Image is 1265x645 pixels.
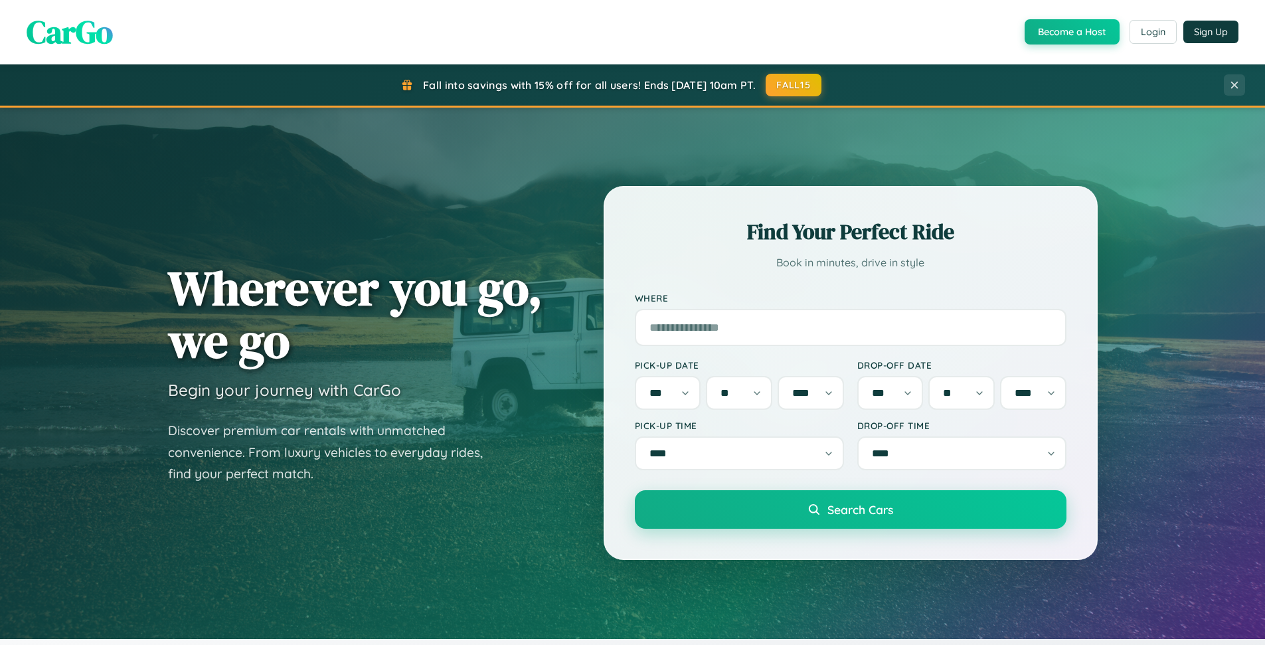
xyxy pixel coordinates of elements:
[168,262,543,367] h1: Wherever you go, we go
[635,359,844,371] label: Pick-up Date
[27,10,113,54] span: CarGo
[423,78,756,92] span: Fall into savings with 15% off for all users! Ends [DATE] 10am PT.
[635,420,844,431] label: Pick-up Time
[168,380,401,400] h3: Begin your journey with CarGo
[635,490,1066,529] button: Search Cars
[827,502,893,517] span: Search Cars
[635,292,1066,304] label: Where
[635,253,1066,272] p: Book in minutes, drive in style
[857,359,1066,371] label: Drop-off Date
[635,217,1066,246] h2: Find Your Perfect Ride
[1130,20,1177,44] button: Login
[168,420,500,485] p: Discover premium car rentals with unmatched convenience. From luxury vehicles to everyday rides, ...
[1025,19,1120,45] button: Become a Host
[1183,21,1238,43] button: Sign Up
[857,420,1066,431] label: Drop-off Time
[766,74,821,96] button: FALL15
